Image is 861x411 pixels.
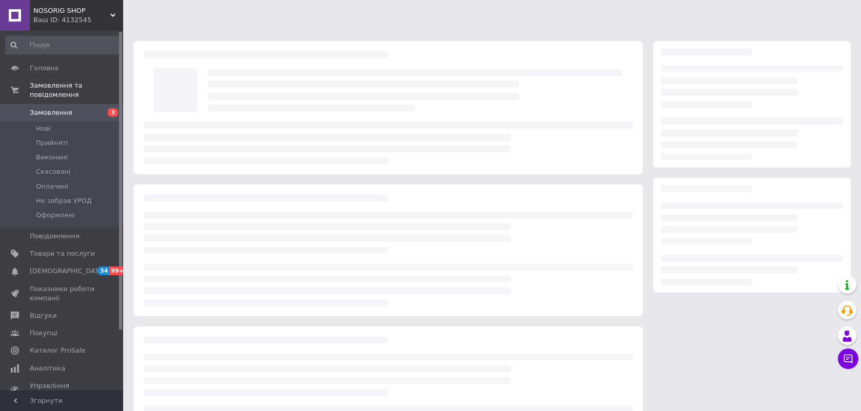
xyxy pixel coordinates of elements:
span: 3 [108,108,118,117]
span: Відгуки [30,311,56,320]
span: Замовлення [30,108,72,117]
span: Виконані [36,153,68,162]
button: Чат з покупцем [838,348,858,369]
span: Прийняті [36,138,68,148]
span: Головна [30,64,58,73]
span: Замовлення та повідомлення [30,81,123,99]
span: 99+ [109,266,126,275]
span: NOSORIG SHOP [33,6,110,15]
span: Не забрав УРОД [36,196,92,205]
span: Нові [36,124,51,133]
span: Оформлені [36,211,75,220]
span: Каталог ProSale [30,346,85,355]
input: Пошук [5,36,121,54]
span: Повідомлення [30,232,80,241]
span: Оплачені [36,182,68,191]
span: Показники роботи компанії [30,284,95,303]
span: [DEMOGRAPHIC_DATA] [30,266,106,276]
div: Ваш ID: 4132545 [33,15,123,25]
span: Покупці [30,328,57,338]
span: Товари та послуги [30,249,95,258]
span: Управління сайтом [30,381,95,400]
span: Аналітика [30,364,65,373]
span: 34 [97,266,109,275]
span: Скасовані [36,167,71,176]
